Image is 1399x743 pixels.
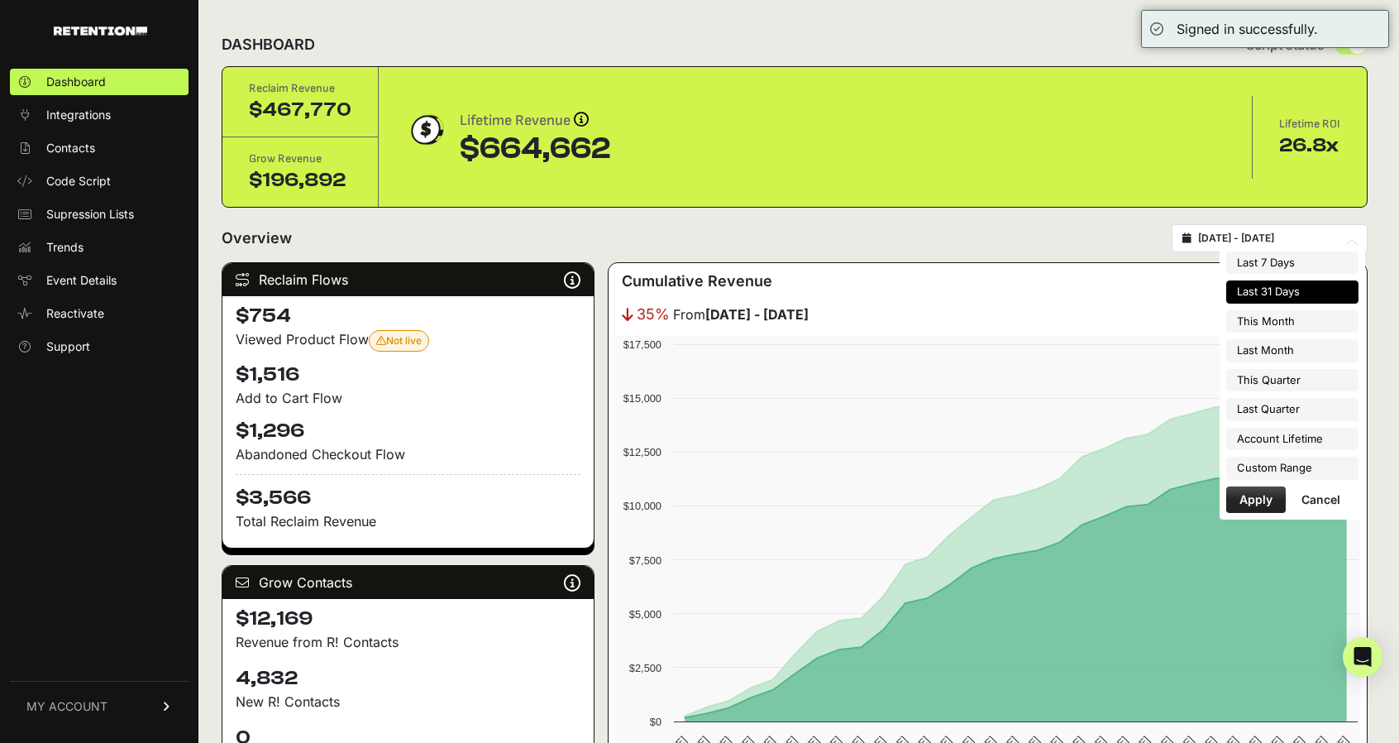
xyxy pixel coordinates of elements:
div: Grow Contacts [222,566,594,599]
a: Support [10,333,189,360]
li: Last 7 Days [1226,252,1358,275]
div: Lifetime ROI [1279,116,1340,132]
p: Revenue from R! Contacts [236,632,580,652]
div: $467,770 [249,97,351,123]
text: $2,500 [629,662,661,674]
span: 35% [637,303,670,326]
div: Add to Cart Flow [236,388,580,408]
li: Custom Range [1226,457,1358,480]
span: Event Details [46,272,117,289]
text: $10,000 [623,500,661,512]
div: Reclaim Flows [222,263,594,296]
div: Lifetime Revenue [460,109,610,132]
div: $664,662 [460,132,610,165]
li: This Quarter [1226,369,1358,392]
text: $5,000 [629,608,661,621]
span: MY ACCOUNT [26,698,107,715]
span: Supression Lists [46,206,134,223]
li: This Month [1226,310,1358,333]
button: Apply [1226,487,1286,513]
text: $0 [650,716,661,728]
text: $12,500 [623,446,661,458]
a: Contacts [10,135,189,161]
div: Signed in successfully. [1177,19,1318,39]
div: Viewed Product Flow [236,329,580,352]
button: Cancel [1288,487,1354,513]
a: MY ACCOUNT [10,681,189,731]
span: From [673,304,809,324]
text: $15,000 [623,392,661,405]
span: Reactivate [46,305,104,322]
text: $17,500 [623,338,661,351]
a: Trends [10,234,189,261]
div: $196,892 [249,167,351,194]
span: Dashboard [46,74,106,90]
span: Not live [376,334,422,347]
span: Trends [46,239,84,256]
div: Grow Revenue [249,151,351,167]
h2: Overview [222,227,292,250]
li: Account Lifetime [1226,428,1358,451]
h4: $12,169 [236,606,580,632]
span: Integrations [46,107,111,123]
a: Integrations [10,102,189,128]
span: Support [46,338,90,355]
strong: [DATE] - [DATE] [705,306,809,323]
div: Abandoned Checkout Flow [236,444,580,464]
h4: $3,566 [236,474,580,511]
span: Contacts [46,140,95,156]
h3: Cumulative Revenue [622,270,772,293]
h4: $1,296 [236,418,580,444]
p: New R! Contacts [236,692,580,712]
a: Dashboard [10,69,189,95]
div: Reclaim Revenue [249,80,351,97]
h4: $1,516 [236,362,580,388]
img: dollar-coin-05c43ed7efb7bc0c12610022525b4bbbb207c7efeef5aecc26f025e68dcafac9.png [405,109,446,151]
span: Code Script [46,173,111,189]
text: $7,500 [629,554,661,567]
h4: 4,832 [236,665,580,692]
p: Total Reclaim Revenue [236,511,580,531]
h4: $754 [236,303,580,329]
h2: DASHBOARD [222,33,315,56]
li: Last 31 Days [1226,280,1358,304]
img: Retention.com [54,26,147,36]
a: Reactivate [10,300,189,327]
a: Supression Lists [10,201,189,228]
div: Open Intercom Messenger [1343,637,1382,677]
a: Code Script [10,168,189,194]
li: Last Month [1226,339,1358,362]
li: Last Quarter [1226,398,1358,421]
a: Event Details [10,267,189,294]
div: 26.8x [1279,132,1340,159]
